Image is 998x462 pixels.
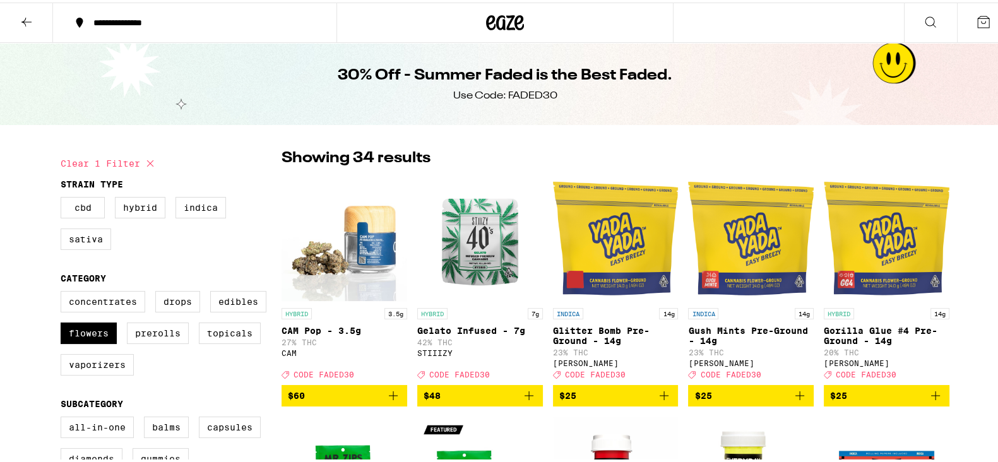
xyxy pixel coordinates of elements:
[824,305,854,317] p: HYBRID
[700,368,761,376] span: CODE FADED30
[417,173,543,382] a: Open page for Gelato Infused - 7g from STIIIZY
[61,352,134,373] label: Vaporizers
[417,382,543,404] button: Add to bag
[417,323,543,333] p: Gelato Infused - 7g
[61,194,105,216] label: CBD
[824,382,949,404] button: Add to bag
[417,346,543,355] div: STIIIZY
[417,336,543,344] p: 42% THC
[795,305,814,317] p: 14g
[155,288,200,310] label: Drops
[282,145,431,167] p: Showing 34 results
[282,173,407,299] img: CAM - CAM Pop - 3.5g
[61,271,106,281] legend: Category
[338,62,672,84] h1: 30% Off - Summer Faded is the Best Faded.
[565,368,626,376] span: CODE FADED30
[424,388,441,398] span: $48
[417,305,448,317] p: HYBRID
[127,320,189,341] label: Prerolls
[61,414,134,435] label: All-In-One
[688,346,814,354] p: 23% THC
[61,145,158,177] button: Clear 1 filter
[930,305,949,317] p: 14g
[288,388,305,398] span: $60
[384,305,407,317] p: 3.5g
[417,173,543,299] img: STIIIZY - Gelato Infused - 7g
[553,305,583,317] p: INDICA
[282,173,407,382] a: Open page for CAM Pop - 3.5g from CAM
[282,305,312,317] p: HYBRID
[553,382,679,404] button: Add to bag
[553,173,679,382] a: Open page for Glitter Bomb Pre-Ground - 14g from Yada Yada
[210,288,266,310] label: Edibles
[553,346,679,354] p: 23% THC
[824,323,949,343] p: Gorilla Glue #4 Pre-Ground - 14g
[294,368,354,376] span: CODE FADED30
[429,368,490,376] span: CODE FADED30
[688,323,814,343] p: Gush Mints Pre-Ground - 14g
[824,357,949,365] div: [PERSON_NAME]
[61,288,145,310] label: Concentrates
[199,414,261,435] label: Capsules
[659,305,678,317] p: 14g
[282,336,407,344] p: 27% THC
[61,226,111,247] label: Sativa
[688,382,814,404] button: Add to bag
[824,173,949,382] a: Open page for Gorilla Glue #4 Pre-Ground - 14g from Yada Yada
[824,173,949,299] img: Yada Yada - Gorilla Glue #4 Pre-Ground - 14g
[688,173,814,299] img: Yada Yada - Gush Mints Pre-Ground - 14g
[61,177,123,187] legend: Strain Type
[282,346,407,355] div: CAM
[282,382,407,404] button: Add to bag
[553,357,679,365] div: [PERSON_NAME]
[553,173,679,299] img: Yada Yada - Glitter Bomb Pre-Ground - 14g
[115,194,165,216] label: Hybrid
[553,323,679,343] p: Glitter Bomb Pre-Ground - 14g
[282,323,407,333] p: CAM Pop - 3.5g
[61,320,117,341] label: Flowers
[836,368,896,376] span: CODE FADED30
[824,346,949,354] p: 20% THC
[175,194,226,216] label: Indica
[144,414,189,435] label: Balms
[688,173,814,382] a: Open page for Gush Mints Pre-Ground - 14g from Yada Yada
[688,305,718,317] p: INDICA
[559,388,576,398] span: $25
[694,388,711,398] span: $25
[688,357,814,365] div: [PERSON_NAME]
[830,388,847,398] span: $25
[528,305,543,317] p: 7g
[453,86,557,100] div: Use Code: FADED30
[61,396,123,406] legend: Subcategory
[199,320,261,341] label: Topicals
